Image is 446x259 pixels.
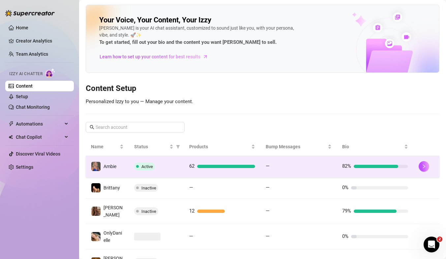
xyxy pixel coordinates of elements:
span: Name [91,143,118,150]
a: Setup [16,94,28,99]
span: Inactive [141,209,156,214]
span: Personalized Izzy to you — Manage your content. [86,99,193,104]
th: Bio [337,138,413,156]
a: Content [16,83,33,89]
a: Team Analytics [16,51,48,57]
img: ai-chatter-content-library-cLFOSyPT.png [337,5,439,72]
span: 0% [342,233,348,239]
span: thunderbolt [9,121,14,127]
span: 79% [342,208,351,214]
a: Discover Viral Videos [16,151,60,157]
img: logo-BBDzfeDw.svg [5,10,55,16]
span: Automations [16,119,63,129]
span: Izzy AI Chatter [9,71,43,77]
a: Learn how to set up your content for best results [99,51,213,62]
span: 0% [342,185,348,190]
span: — [266,185,270,190]
span: search [90,125,94,129]
th: Name [86,138,129,156]
span: filter [175,142,181,152]
span: 12 [189,208,194,214]
span: arrow-right [202,53,209,60]
span: — [189,185,193,190]
span: — [266,208,270,214]
div: [PERSON_NAME] is your AI chat assistant, customized to sound just like you, with your persona, vi... [99,25,297,46]
h3: Content Setup [86,83,439,94]
span: Active [141,164,153,169]
strong: To get started, fill out your bio and the content you want [PERSON_NAME] to sell. [99,39,277,45]
a: Creator Analytics [16,36,69,46]
input: Search account [96,124,175,131]
span: Ambie [104,164,116,169]
span: Bump Messages [266,143,326,150]
button: right [419,161,429,172]
img: daniellerose [91,207,101,216]
span: Bio [342,143,403,150]
th: Status [129,138,184,156]
span: Inactive [141,186,156,190]
img: Brittany️‍ [91,183,101,192]
a: Chat Monitoring [16,104,50,110]
img: Ambie [91,162,101,171]
th: Products [184,138,260,156]
span: filter [176,145,180,149]
span: — [266,163,270,169]
img: Chat Copilot [9,135,13,139]
span: 82% [342,163,351,169]
span: Chat Copilot [16,132,63,142]
span: — [189,233,193,239]
a: Settings [16,164,33,170]
img: OnlyDanielle [91,232,101,241]
span: Status [134,143,168,150]
span: [PERSON_NAME] [104,205,123,217]
th: Bump Messages [260,138,337,156]
span: 62 [189,163,194,169]
span: Learn how to set up your content for best results [100,53,200,60]
h2: Your Voice, Your Content, Your Izzy [99,15,211,25]
span: Brittany️‍ [104,185,120,190]
img: AI Chatter [45,68,55,78]
span: Products [189,143,250,150]
iframe: Intercom live chat [424,237,439,252]
span: — [266,233,270,239]
span: 2 [437,237,442,242]
span: OnlyDanielle [104,230,122,243]
a: Home [16,25,28,30]
span: right [422,164,426,169]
